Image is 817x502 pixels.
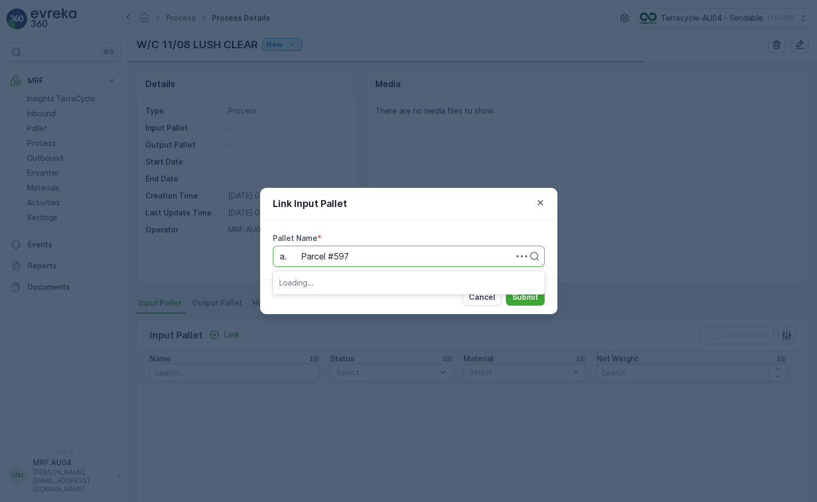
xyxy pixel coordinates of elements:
button: Submit [506,289,545,306]
p: Cancel [469,292,495,302]
p: Submit [512,292,538,302]
p: Link Input Pallet [273,196,347,211]
button: Cancel [462,289,502,306]
p: Loading... [279,278,538,288]
label: Pallet Name [273,233,317,243]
